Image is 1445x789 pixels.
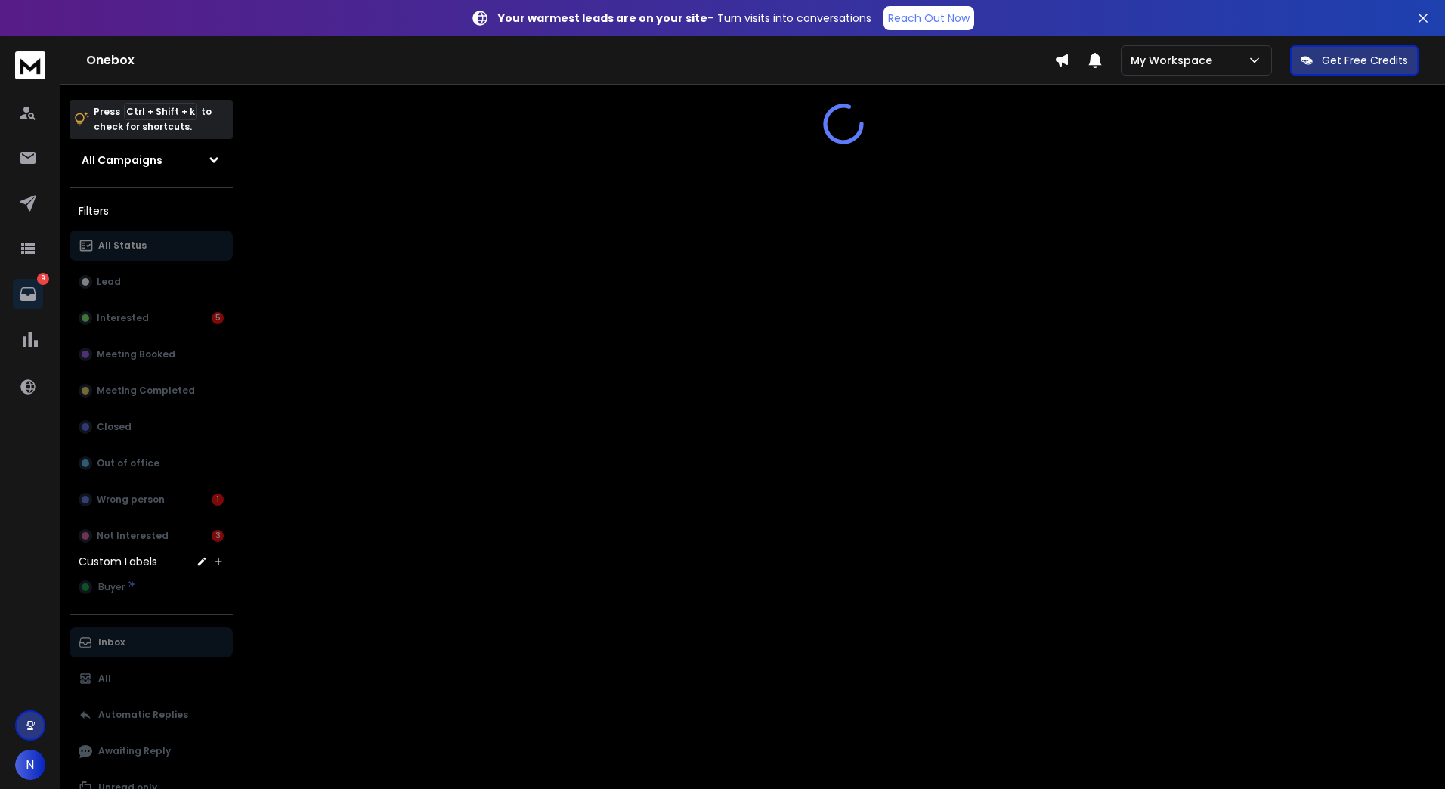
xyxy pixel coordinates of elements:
[94,104,212,135] p: Press to check for shortcuts.
[1290,45,1419,76] button: Get Free Credits
[13,279,43,309] a: 9
[498,11,871,26] p: – Turn visits into conversations
[70,145,233,175] button: All Campaigns
[1131,53,1218,68] p: My Workspace
[37,273,49,285] p: 9
[124,103,197,120] span: Ctrl + Shift + k
[498,11,707,26] strong: Your warmest leads are on your site
[883,6,974,30] a: Reach Out Now
[15,750,45,780] button: N
[82,153,162,168] h1: All Campaigns
[79,554,157,569] h3: Custom Labels
[15,51,45,79] img: logo
[888,11,970,26] p: Reach Out Now
[1322,53,1408,68] p: Get Free Credits
[70,200,233,221] h3: Filters
[86,51,1054,70] h1: Onebox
